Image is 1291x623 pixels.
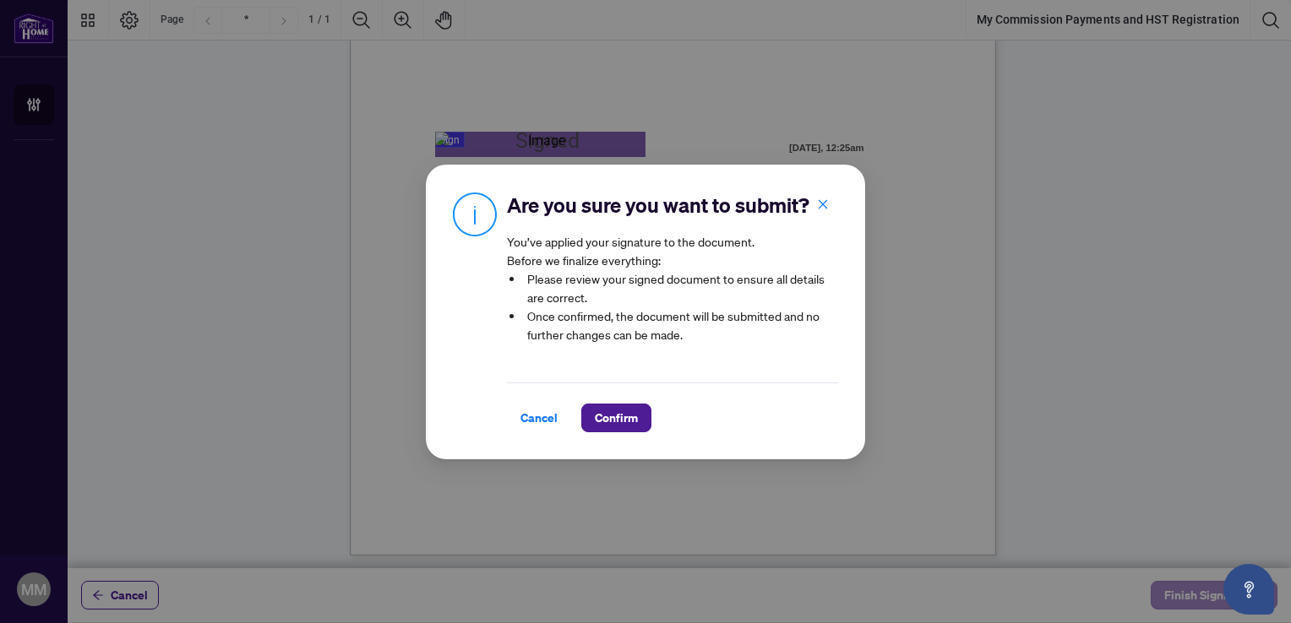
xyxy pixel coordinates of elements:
[581,404,651,432] button: Confirm
[507,404,571,432] button: Cancel
[507,192,838,219] h2: Are you sure you want to submit?
[595,404,638,431] span: Confirm
[524,306,838,344] li: Once confirmed, the document will be submitted and no further changes can be made.
[453,192,497,236] img: Info Icon
[507,232,838,355] article: You’ve applied your signature to the document. Before we finalize everything:
[520,404,558,431] span: Cancel
[524,269,838,306] li: Please review your signed document to ensure all details are correct.
[817,198,829,209] span: close
[1223,564,1274,615] button: Open asap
